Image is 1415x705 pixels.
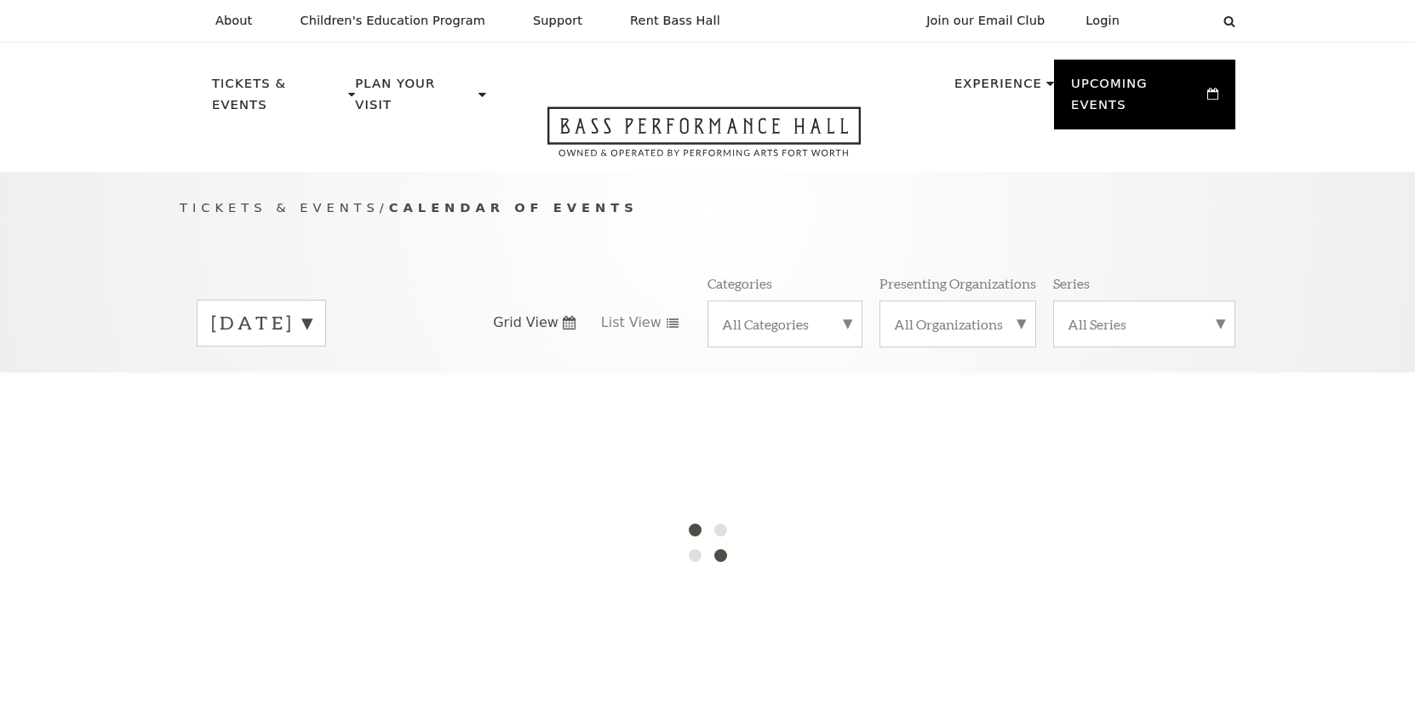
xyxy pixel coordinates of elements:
span: Tickets & Events [180,200,380,215]
p: Series [1053,274,1090,292]
p: Children's Education Program [300,14,485,28]
label: All Organizations [894,315,1022,333]
span: Grid View [493,313,559,332]
p: Support [533,14,582,28]
p: Categories [707,274,772,292]
span: Calendar of Events [389,200,639,215]
p: Plan Your Visit [355,73,474,125]
label: All Series [1068,315,1221,333]
label: [DATE] [211,310,312,336]
select: Select: [1147,13,1207,29]
p: About [215,14,252,28]
p: Experience [954,73,1042,104]
p: Rent Bass Hall [630,14,720,28]
p: Upcoming Events [1071,73,1203,125]
span: List View [601,313,662,332]
p: / [180,198,1235,219]
p: Tickets & Events [212,73,344,125]
label: All Categories [722,315,848,333]
p: Presenting Organizations [879,274,1036,292]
